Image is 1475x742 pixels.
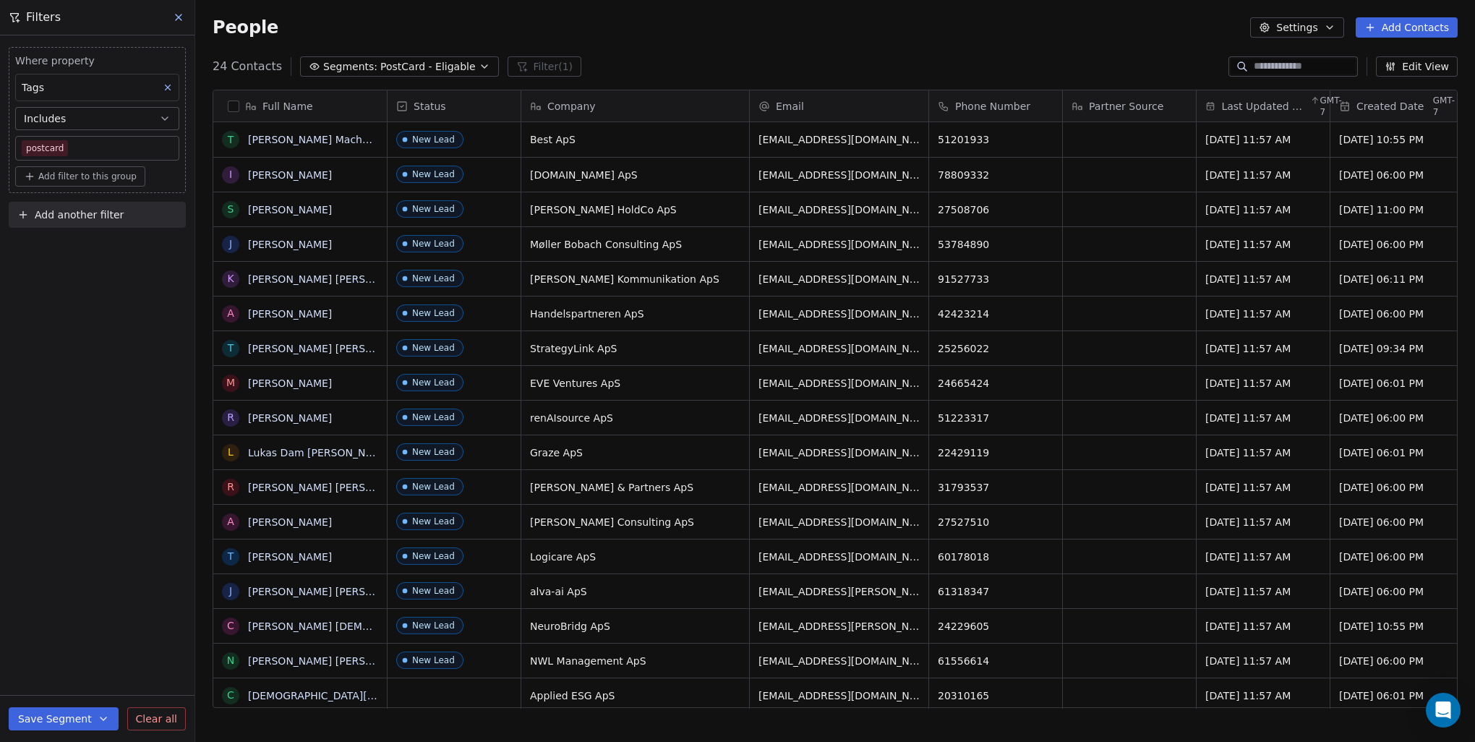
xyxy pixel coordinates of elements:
span: [EMAIL_ADDRESS][DOMAIN_NAME] [758,341,920,356]
div: grid [213,122,388,709]
div: Status [388,90,521,121]
div: Full Name [213,90,387,121]
span: [DATE] 11:57 AM [1205,584,1321,599]
a: [PERSON_NAME] [248,169,332,181]
span: [PERSON_NAME] HoldCo ApS [530,202,740,217]
span: 27508706 [938,202,1053,217]
span: [DATE] 11:57 AM [1205,168,1321,182]
div: T [228,549,234,564]
span: [PERSON_NAME] Kommunikation ApS [530,272,740,286]
span: NeuroBridg ApS [530,619,740,634]
span: PostCard - Eligable [380,59,475,74]
div: L [228,445,234,460]
span: Partner Source [1089,99,1163,114]
span: [EMAIL_ADDRESS][DOMAIN_NAME] [758,445,920,460]
span: [DATE] 11:57 AM [1205,688,1321,703]
span: 25256022 [938,341,1053,356]
div: R [227,410,234,425]
span: Status [414,99,446,114]
span: [EMAIL_ADDRESS][DOMAIN_NAME] [758,272,920,286]
div: I [229,167,232,182]
span: [EMAIL_ADDRESS][DOMAIN_NAME] [758,376,920,391]
div: C [227,688,234,703]
span: [DATE] 06:01 PM [1339,445,1455,460]
span: [EMAIL_ADDRESS][DOMAIN_NAME] [758,515,920,529]
span: 22429119 [938,445,1053,460]
div: New Lead [412,655,455,665]
span: [DATE] 11:57 AM [1205,445,1321,460]
span: [PERSON_NAME] & Partners ApS [530,480,740,495]
div: Company [521,90,749,121]
div: New Lead [412,412,455,422]
a: [PERSON_NAME] [PERSON_NAME] [248,655,419,667]
div: M [226,375,235,391]
span: [DATE] 11:57 AM [1205,515,1321,529]
span: [EMAIL_ADDRESS][DOMAIN_NAME] [758,688,920,703]
span: [EMAIL_ADDRESS][DOMAIN_NAME] [758,307,920,321]
span: [PERSON_NAME] Consulting ApS [530,515,740,529]
span: 31793537 [938,480,1053,495]
span: [DATE] 11:57 AM [1205,307,1321,321]
span: StrategyLink ApS [530,341,740,356]
div: Partner Source [1063,90,1196,121]
span: renAIsource ApS [530,411,740,425]
div: New Lead [412,239,455,249]
a: [DEMOGRAPHIC_DATA][PERSON_NAME] [248,690,447,702]
span: [DATE] 09:34 PM [1339,341,1455,356]
span: [DATE] 06:00 PM [1339,584,1455,599]
span: [DATE] 11:57 AM [1205,376,1321,391]
span: [EMAIL_ADDRESS][DOMAIN_NAME] [758,237,920,252]
div: T [228,341,234,356]
span: [DATE] 11:57 AM [1205,550,1321,564]
span: [DATE] 11:57 AM [1205,132,1321,147]
a: [PERSON_NAME] [PERSON_NAME] [248,586,419,597]
span: [EMAIL_ADDRESS][DOMAIN_NAME] [758,550,920,564]
a: [PERSON_NAME] [248,239,332,250]
div: New Lead [412,169,455,179]
a: [PERSON_NAME] [PERSON_NAME] [248,273,419,285]
span: [DATE] 06:00 PM [1339,654,1455,668]
a: [PERSON_NAME] [248,378,332,389]
a: [PERSON_NAME] [DEMOGRAPHIC_DATA][PERSON_NAME] [248,621,534,632]
span: 51201933 [938,132,1053,147]
div: Last Updated DateGMT-7 [1197,90,1330,121]
span: [DATE] 11:57 AM [1205,237,1321,252]
div: New Lead [412,343,455,353]
span: Applied ESG ApS [530,688,740,703]
span: [DATE] 11:00 PM [1339,202,1455,217]
span: [EMAIL_ADDRESS][DOMAIN_NAME] [758,411,920,425]
span: Best ApS [530,132,740,147]
span: [EMAIL_ADDRESS][DOMAIN_NAME] [758,168,920,182]
span: [DATE] 06:00 PM [1339,168,1455,182]
span: [DATE] 06:00 PM [1339,480,1455,495]
span: 60178018 [938,550,1053,564]
span: 27527510 [938,515,1053,529]
span: 53784890 [938,237,1053,252]
a: [PERSON_NAME] [248,516,332,528]
div: New Lead [412,586,455,596]
a: [PERSON_NAME] [248,412,332,424]
div: Open Intercom Messenger [1426,693,1461,728]
span: Created Date [1356,99,1424,114]
div: New Lead [412,621,455,631]
span: Last Updated Date [1221,99,1307,114]
div: New Lead [412,308,455,318]
button: Settings [1250,17,1343,38]
span: [DATE] 11:57 AM [1205,480,1321,495]
span: 78809332 [938,168,1053,182]
span: [DATE] 11:57 AM [1205,619,1321,634]
div: Created DateGMT-7 [1330,90,1463,121]
span: [DATE] 06:01 PM [1339,688,1455,703]
span: 24 Contacts [213,58,282,75]
span: [DATE] 11:57 AM [1205,272,1321,286]
span: 42423214 [938,307,1053,321]
div: Email [750,90,928,121]
span: alva-ai ApS [530,584,740,599]
span: 24229605 [938,619,1053,634]
span: 24665424 [938,376,1053,391]
span: [DATE] 06:00 PM [1339,411,1455,425]
button: Filter(1) [508,56,582,77]
span: [EMAIL_ADDRESS][DOMAIN_NAME] [758,202,920,217]
span: Handelspartneren ApS [530,307,740,321]
span: GMT-7 [1320,95,1344,118]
